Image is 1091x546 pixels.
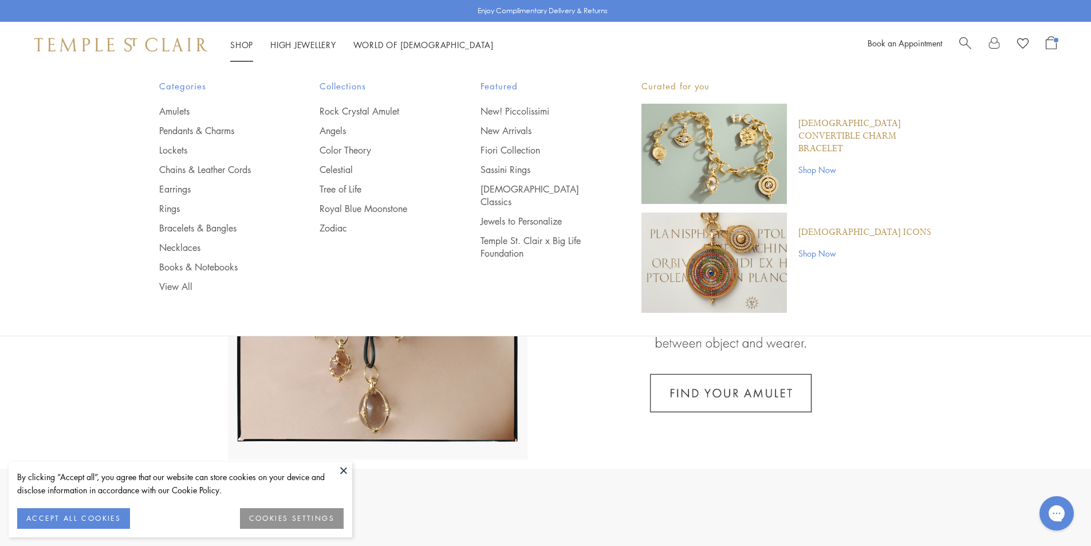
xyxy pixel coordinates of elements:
a: Rings [159,202,274,215]
a: Fiori Collection [480,144,596,156]
a: Rock Crystal Amulet [320,105,435,117]
a: Celestial [320,163,435,176]
a: Zodiac [320,222,435,234]
a: Open Shopping Bag [1046,36,1057,53]
a: [DEMOGRAPHIC_DATA] Convertible Charm Bracelet [798,117,932,155]
a: Tree of Life [320,183,435,195]
a: Sassini Rings [480,163,596,176]
span: Categories [159,79,274,93]
a: Necklaces [159,241,274,254]
nav: Main navigation [230,38,494,52]
p: Curated for you [641,79,932,93]
a: Chains & Leather Cords [159,163,274,176]
a: Books & Notebooks [159,261,274,273]
a: World of [DEMOGRAPHIC_DATA]World of [DEMOGRAPHIC_DATA] [353,39,494,50]
a: ShopShop [230,39,253,50]
a: New! Piccolissimi [480,105,596,117]
div: By clicking “Accept all”, you agree that our website can store cookies on your device and disclos... [17,470,344,497]
a: High JewelleryHigh Jewellery [270,39,336,50]
a: Angels [320,124,435,137]
a: View All [159,280,274,293]
p: Enjoy Complimentary Delivery & Returns [478,5,608,17]
a: Earrings [159,183,274,195]
a: [DEMOGRAPHIC_DATA] Classics [480,183,596,208]
a: Lockets [159,144,274,156]
a: Book an Appointment [868,37,942,49]
a: New Arrivals [480,124,596,137]
a: Jewels to Personalize [480,215,596,227]
a: Shop Now [798,247,931,260]
a: Bracelets & Bangles [159,222,274,234]
a: [DEMOGRAPHIC_DATA] Icons [798,226,931,239]
a: Shop Now [798,163,932,176]
button: ACCEPT ALL COOKIES [17,508,130,529]
button: COOKIES SETTINGS [240,508,344,529]
a: Amulets [159,105,274,117]
a: Search [959,36,971,53]
span: Collections [320,79,435,93]
a: Temple St. Clair x Big Life Foundation [480,234,596,260]
a: Royal Blue Moonstone [320,202,435,215]
a: Color Theory [320,144,435,156]
a: View Wishlist [1017,36,1029,53]
a: Pendants & Charms [159,124,274,137]
span: Featured [480,79,596,93]
iframe: Gorgias live chat messenger [1034,492,1080,535]
img: Temple St. Clair [34,38,207,52]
